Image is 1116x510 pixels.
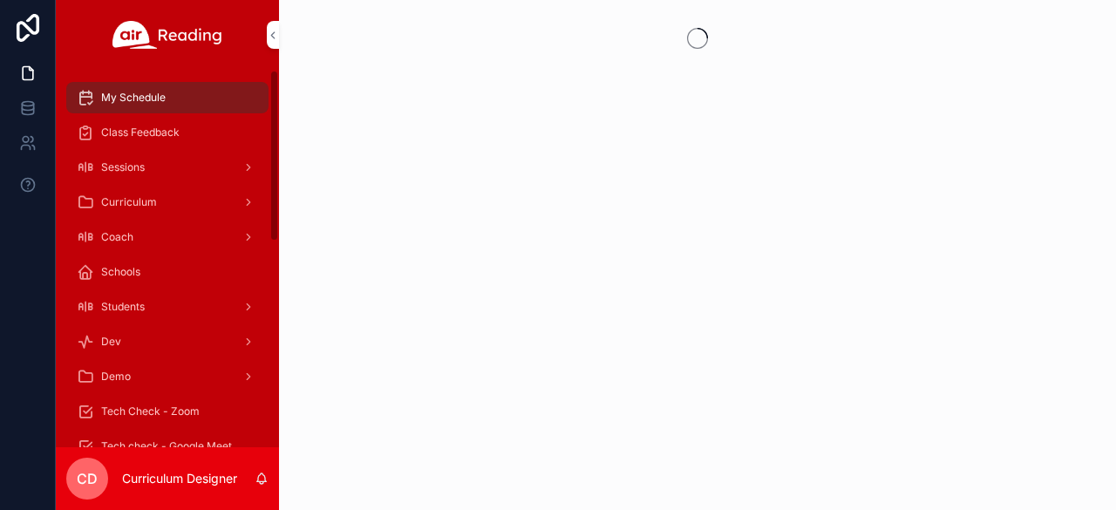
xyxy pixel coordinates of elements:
[66,431,269,462] a: Tech check - Google Meet
[56,70,279,447] div: scrollable content
[101,91,166,105] span: My Schedule
[101,126,180,139] span: Class Feedback
[101,230,133,244] span: Coach
[66,187,269,218] a: Curriculum
[66,221,269,253] a: Coach
[101,370,131,384] span: Demo
[77,468,98,489] span: CD
[101,300,145,314] span: Students
[101,265,140,279] span: Schools
[101,439,232,453] span: Tech check - Google Meet
[101,335,121,349] span: Dev
[112,21,222,49] img: App logo
[66,256,269,288] a: Schools
[66,291,269,323] a: Students
[101,160,145,174] span: Sessions
[101,195,157,209] span: Curriculum
[122,470,237,487] p: Curriculum Designer
[66,152,269,183] a: Sessions
[66,361,269,392] a: Demo
[66,326,269,357] a: Dev
[66,396,269,427] a: Tech Check - Zoom
[66,82,269,113] a: My Schedule
[101,405,200,418] span: Tech Check - Zoom
[66,117,269,148] a: Class Feedback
